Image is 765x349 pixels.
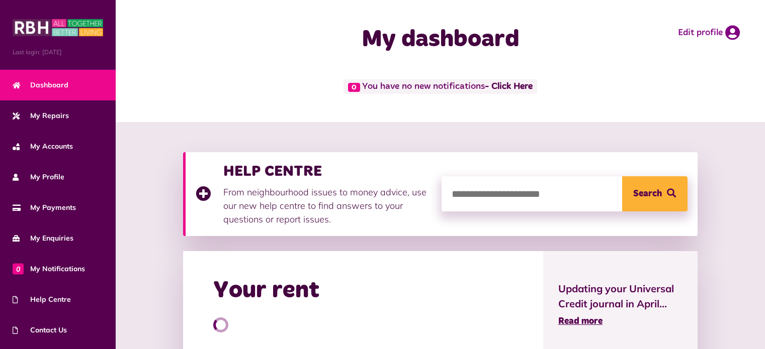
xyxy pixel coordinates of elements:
span: My Notifications [13,264,85,274]
button: Search [622,176,688,211]
span: My Profile [13,172,64,182]
span: Last login: [DATE] [13,48,103,57]
h1: My dashboard [288,25,593,54]
span: Read more [558,317,603,326]
a: Edit profile [678,25,740,40]
a: - Click Here [485,82,533,91]
h2: Your rent [213,276,319,305]
span: Dashboard [13,80,68,90]
img: MyRBH [13,18,103,38]
span: 0 [348,83,360,92]
span: My Accounts [13,141,73,152]
span: Updating your Universal Credit journal in April... [558,281,683,311]
p: From neighbourhood issues to money advice, use our new help centre to find answers to your questi... [223,185,432,226]
span: Search [633,176,662,211]
span: 0 [13,263,24,274]
h3: HELP CENTRE [223,162,432,180]
span: Contact Us [13,325,67,335]
span: My Repairs [13,110,69,121]
a: Updating your Universal Credit journal in April... Read more [558,281,683,328]
span: You have no new notifications [344,79,537,94]
span: My Payments [13,202,76,213]
span: My Enquiries [13,233,73,244]
span: Help Centre [13,294,71,305]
